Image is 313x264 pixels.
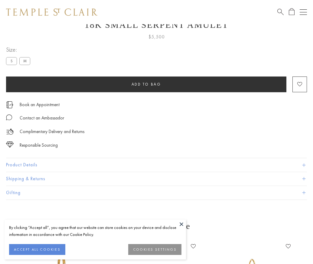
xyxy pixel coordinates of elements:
[6,8,97,16] img: Temple St. Clair
[132,82,161,87] span: Add to bag
[6,20,307,30] h1: 18K Small Serpent Amulet
[6,172,307,186] button: Shipping & Returns
[277,8,284,16] a: Search
[20,142,58,149] div: Responsible Sourcing
[300,8,307,16] button: Open navigation
[20,128,84,135] p: Complimentary Delivery and Returns
[6,57,17,65] label: S
[289,8,295,16] a: Open Shopping Bag
[6,158,307,172] button: Product Details
[6,186,307,200] button: Gifting
[20,101,60,108] a: Book an Appointment
[6,45,33,55] span: Size:
[6,101,13,108] img: icon_appointment.svg
[9,244,65,255] button: ACCEPT ALL COOKIES
[6,142,14,148] img: icon_sourcing.svg
[6,77,286,92] button: Add to bag
[6,128,14,135] img: icon_delivery.svg
[9,224,181,238] div: By clicking “Accept all”, you agree that our website can store cookies on your device and disclos...
[20,114,64,122] div: Contact an Ambassador
[19,57,30,65] label: M
[6,114,12,120] img: MessageIcon-01_2.svg
[128,244,181,255] button: COOKIES SETTINGS
[148,33,165,41] span: $5,500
